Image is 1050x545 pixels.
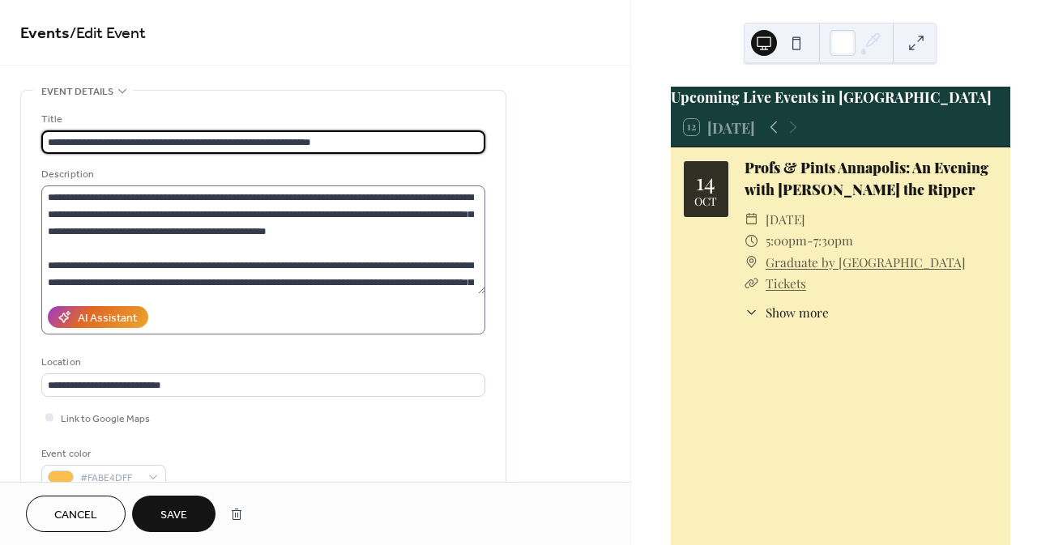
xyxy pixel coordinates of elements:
div: Upcoming Live Events in [GEOGRAPHIC_DATA] [671,87,1010,108]
span: [DATE] [766,209,805,230]
div: AI Assistant [78,310,137,327]
div: Oct [694,196,717,207]
a: Events [20,18,70,49]
div: Description [41,166,482,183]
span: / Edit Event [70,18,146,49]
span: #FABE4DFF [80,470,140,487]
div: ​ [745,252,759,273]
a: Profs & Pints Annapolis: An Evening with [PERSON_NAME] the Ripper [745,158,988,198]
span: Save [160,507,187,524]
button: Save [132,496,216,532]
span: Cancel [54,507,97,524]
div: Event color [41,445,163,462]
span: 5:00pm [766,230,807,251]
div: ​ [745,303,759,321]
span: - [807,230,813,251]
div: 14 [696,170,715,193]
span: 7:30pm [813,230,853,251]
div: Title [41,111,482,128]
div: ​ [745,209,759,230]
button: AI Assistant [48,306,148,328]
div: Location [41,354,482,371]
a: Graduate by [GEOGRAPHIC_DATA] [766,252,966,273]
span: Link to Google Maps [61,411,150,428]
a: Tickets [766,275,806,292]
button: ​Show more [745,303,829,321]
div: ​ [745,273,759,294]
span: Show more [766,303,829,321]
button: Cancel [26,496,126,532]
span: Event details [41,83,113,100]
div: ​ [745,230,759,251]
